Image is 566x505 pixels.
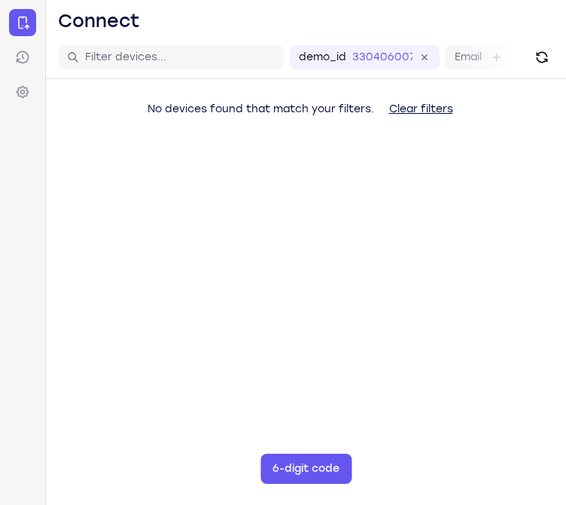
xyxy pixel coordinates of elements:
[58,9,140,33] h1: Connect
[148,103,374,115] span: No devices found that match your filters.
[530,45,554,69] button: Refresh
[377,94,465,124] button: Clear filters
[85,50,275,65] input: Filter devices...
[9,78,36,106] a: Settings
[260,454,351,484] button: 6-digit code
[299,50,346,65] label: demo_id
[455,50,482,65] label: Email
[9,9,36,36] a: Connect
[9,44,36,71] a: Sessions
